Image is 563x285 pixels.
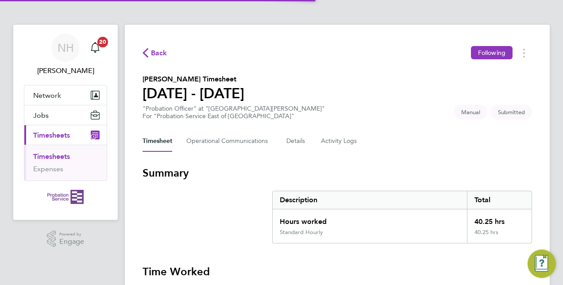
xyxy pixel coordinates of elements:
[143,112,325,120] div: For "Probation Service East of [GEOGRAPHIC_DATA]"
[59,238,84,246] span: Engage
[467,229,532,243] div: 40.25 hrs
[516,46,532,60] button: Timesheets Menu
[454,105,487,119] span: This timesheet was manually created.
[272,191,532,243] div: Summary
[143,85,244,102] h1: [DATE] - [DATE]
[143,74,244,85] h2: [PERSON_NAME] Timesheet
[273,209,467,229] div: Hours worked
[528,250,556,278] button: Engage Resource Center
[478,49,505,57] span: Following
[59,231,84,238] span: Powered by
[24,145,107,181] div: Timesheets
[24,125,107,145] button: Timesheets
[86,34,104,62] a: 20
[273,191,467,209] div: Description
[280,229,323,236] div: Standard Hourly
[491,105,532,119] span: This timesheet is Submitted.
[467,209,532,229] div: 40.25 hrs
[24,105,107,125] button: Jobs
[143,131,172,152] button: Timesheet
[33,131,70,139] span: Timesheets
[186,131,272,152] button: Operational Communications
[24,190,107,204] a: Go to home page
[143,166,532,180] h3: Summary
[13,25,118,220] nav: Main navigation
[33,152,70,161] a: Timesheets
[33,165,63,173] a: Expenses
[58,42,74,54] span: NH
[321,131,358,152] button: Activity Logs
[151,48,167,58] span: Back
[33,91,61,100] span: Network
[143,105,325,120] div: "Probation Officer" at "[GEOGRAPHIC_DATA][PERSON_NAME]"
[47,231,85,247] a: Powered byEngage
[47,190,83,204] img: probationservice-logo-retina.png
[143,265,532,279] h3: Time Worked
[24,85,107,105] button: Network
[24,65,107,76] span: Nicola Hare
[97,37,108,47] span: 20
[471,46,513,59] button: Following
[143,47,167,58] button: Back
[24,34,107,76] a: NH[PERSON_NAME]
[33,111,49,119] span: Jobs
[286,131,307,152] button: Details
[467,191,532,209] div: Total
